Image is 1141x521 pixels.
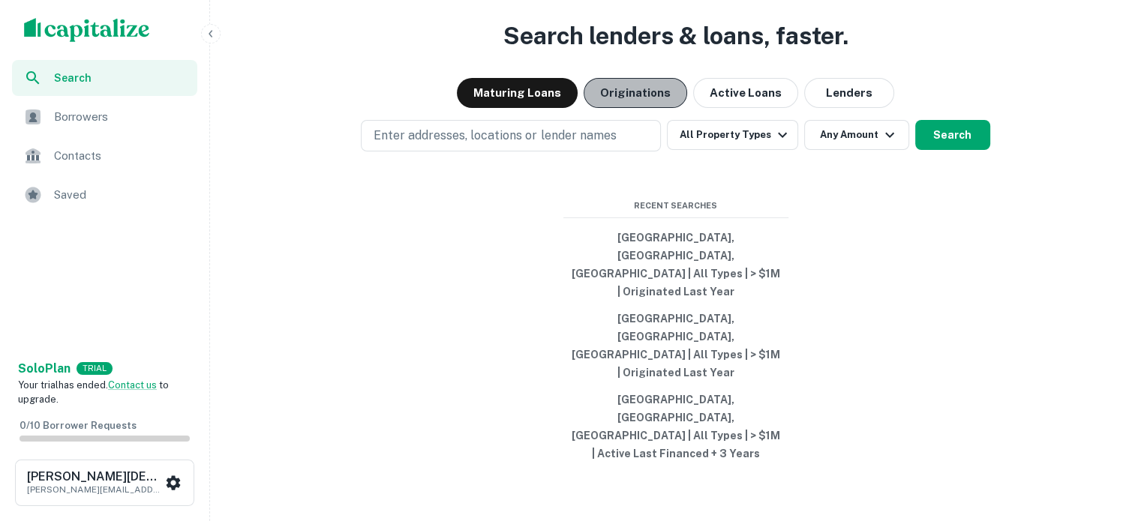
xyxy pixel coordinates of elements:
button: Active Loans [693,78,798,108]
button: Maturing Loans [457,78,578,108]
a: Contact us [108,379,157,391]
button: Lenders [804,78,894,108]
h3: Search lenders & loans, faster. [503,18,848,54]
button: Enter addresses, locations or lender names [361,120,661,151]
button: Search [915,120,990,150]
span: Contacts [54,147,188,165]
span: Recent Searches [563,199,788,212]
button: [GEOGRAPHIC_DATA], [GEOGRAPHIC_DATA], [GEOGRAPHIC_DATA] | All Types | > $1M | Originated Last Year [563,305,788,386]
button: All Property Types [667,120,797,150]
button: [GEOGRAPHIC_DATA], [GEOGRAPHIC_DATA], [GEOGRAPHIC_DATA] | All Types | > $1M | Originated Last Year [563,224,788,305]
p: Enter addresses, locations or lender names [374,127,616,145]
p: [PERSON_NAME][EMAIL_ADDRESS][DOMAIN_NAME] [27,483,162,496]
button: [PERSON_NAME][DEMOGRAPHIC_DATA][PERSON_NAME][EMAIL_ADDRESS][DOMAIN_NAME] [15,460,194,506]
h6: [PERSON_NAME][DEMOGRAPHIC_DATA] [27,471,162,483]
span: Search [54,70,188,86]
span: Borrowers [54,108,188,126]
button: Originations [584,78,687,108]
a: Contacts [12,138,197,174]
a: Search [12,60,197,96]
button: Any Amount [804,120,909,150]
span: Saved [54,186,188,204]
img: capitalize-logo.png [24,18,150,42]
span: 0 / 10 Borrower Requests [20,420,137,431]
span: Your trial has ended. to upgrade. [18,379,169,406]
strong: Solo Plan [18,361,71,376]
div: TRIAL [77,362,113,375]
a: Borrowers [12,99,197,135]
a: Saved [12,177,197,213]
button: [GEOGRAPHIC_DATA], [GEOGRAPHIC_DATA], [GEOGRAPHIC_DATA] | All Types | > $1M | Active Last Finance... [563,386,788,467]
iframe: Chat Widget [1066,401,1141,473]
a: SoloPlan [18,360,71,378]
